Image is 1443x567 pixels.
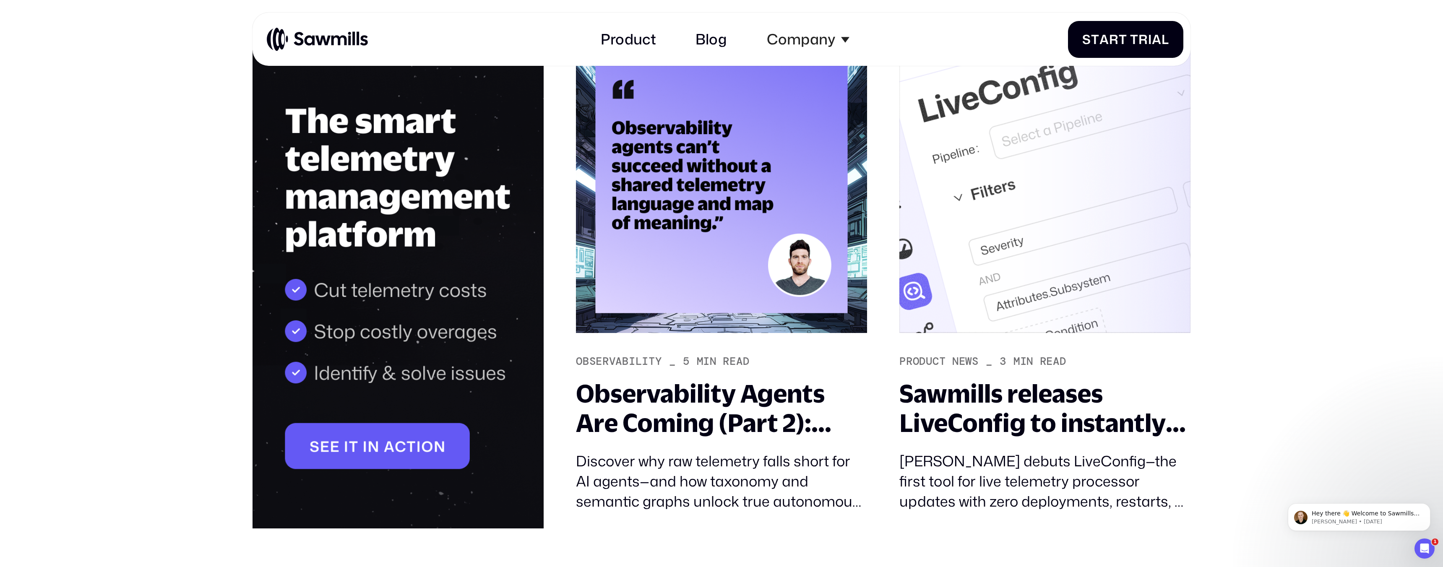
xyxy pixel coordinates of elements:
span: l [1162,32,1169,47]
div: Company [756,20,860,59]
a: Product [590,20,667,59]
a: Observability_5min readObservability Agents Are Coming (Part 2): Telemetry Taxonomy and Semantics... [563,29,880,541]
span: r [1109,32,1119,47]
div: Sawmills releases LiveConfig to instantly configure your telemetry pipeline without deployment [899,379,1190,438]
div: 3 [1000,355,1006,368]
div: min read [697,355,750,368]
span: T [1130,32,1138,47]
div: Discover why raw telemetry falls short for AI agents—and how taxonomy and semantic graphs unlock ... [576,451,867,511]
div: _ [669,355,676,368]
div: _ [986,355,992,368]
span: t [1119,32,1127,47]
div: Company [767,31,836,48]
span: i [1148,32,1152,47]
span: S [1082,32,1091,47]
div: Observability Agents Are Coming (Part 2): Telemetry Taxonomy and Semantics – The Missing Link [576,379,867,438]
div: min read [1013,355,1066,368]
div: 5 [683,355,690,368]
a: Product News_3min readSawmills releases LiveConfig to instantly configure your telemetry pipeline... [887,29,1203,541]
iframe: Intercom live chat [1414,538,1435,559]
span: r [1138,32,1148,47]
a: Blog [685,20,738,59]
a: StartTrial [1068,21,1183,58]
iframe: Intercom notifications message [1275,486,1443,544]
span: a [1099,32,1109,47]
div: [PERSON_NAME] debuts LiveConfig—the first tool for live telemetry processor updates with zero dep... [899,451,1190,511]
div: Observability [576,355,662,368]
span: 1 [1432,538,1438,545]
span: t [1091,32,1099,47]
span: a [1152,32,1162,47]
div: Product News [899,355,979,368]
